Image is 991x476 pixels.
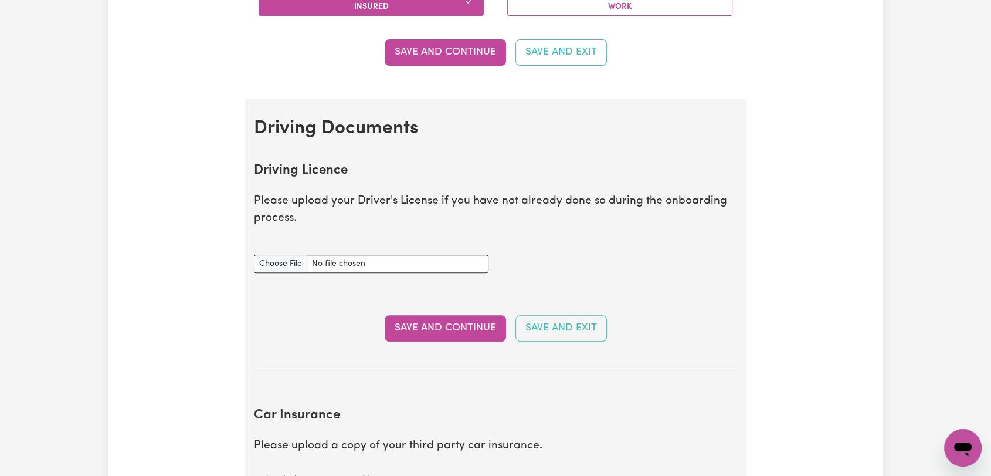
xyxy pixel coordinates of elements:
[385,315,506,341] button: Save and Continue
[254,117,737,140] h2: Driving Documents
[385,39,506,65] button: Save and Continue
[944,429,982,467] iframe: Button to launch messaging window
[254,163,737,179] h2: Driving Licence
[515,315,607,341] button: Save and Exit
[254,408,737,424] h2: Car Insurance
[254,438,737,455] p: Please upload a copy of your third party car insurance.
[515,39,607,65] button: Save and Exit
[254,193,737,227] p: Please upload your Driver's License if you have not already done so during the onboarding process.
